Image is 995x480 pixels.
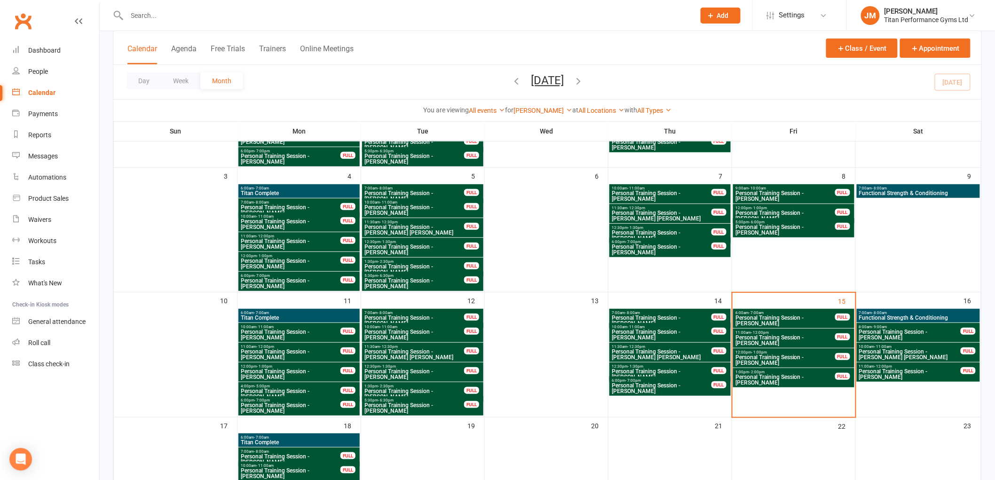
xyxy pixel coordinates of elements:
div: FULL [340,257,355,264]
div: FULL [464,387,479,394]
span: 12:30pm [364,364,465,369]
span: - 8:00am [254,449,269,454]
span: - 2:00pm [749,370,765,374]
div: FULL [464,138,479,145]
span: 8:00am [859,325,961,329]
span: Personal Training Session - [PERSON_NAME] [240,258,341,269]
div: FULL [464,243,479,250]
span: 12:30pm [611,364,712,369]
span: 6:00am [240,186,358,190]
span: Personal Training Session - [PERSON_NAME] [PERSON_NAME] [611,210,712,221]
a: Product Sales [12,188,99,209]
span: Personal Training Session - [PERSON_NAME] [364,264,465,275]
span: - 7:00pm [254,398,270,402]
div: FULL [340,276,355,283]
span: - 1:00pm [751,206,767,210]
span: 10:00am [611,186,712,190]
span: Personal Training Session - [PERSON_NAME] [735,224,836,236]
span: 1:30pm [364,260,465,264]
span: 12:30pm [611,226,712,230]
div: FULL [711,347,727,354]
div: 5 [471,168,484,183]
div: 23 [964,417,981,433]
div: FULL [464,223,479,230]
button: Class / Event [826,39,898,58]
span: Personal Training Session - [PERSON_NAME] [364,402,465,414]
span: - 7:00am [254,311,269,315]
span: - 12:00pm [875,364,892,369]
div: FULL [464,203,479,210]
span: - 11:00am [380,200,397,205]
th: Sun [114,121,237,141]
div: FULL [464,276,479,283]
span: - 6:30pm [378,274,394,278]
div: FULL [340,152,355,159]
strong: You are viewing [423,106,469,114]
span: Personal Training Session - [PERSON_NAME] [240,219,341,230]
div: What's New [28,279,62,287]
button: Week [161,72,200,89]
span: 7:00am [611,311,712,315]
div: 16 [964,292,981,308]
span: Personal Training Session - [PERSON_NAME] [735,210,836,221]
span: Personal Training Session - [PERSON_NAME] [240,153,341,165]
a: Payments [12,103,99,125]
div: [PERSON_NAME] [884,7,969,16]
div: FULL [711,243,727,250]
span: Personal Training Session - [PERSON_NAME] [611,315,712,326]
span: Titan Complete [240,315,358,321]
a: Messages [12,146,99,167]
div: Reports [28,131,51,139]
th: Fri [732,121,856,141]
span: 7:00am [240,449,341,454]
span: Titan Complete [240,440,358,445]
div: FULL [711,367,727,374]
div: 4 [347,168,361,183]
span: - 8:00am [254,200,269,205]
span: 6:00am [735,311,836,315]
span: 5:30pm [364,149,465,153]
span: - 11:00am [256,325,274,329]
span: Personal Training Session - [PERSON_NAME] [611,139,712,150]
a: Roll call [12,332,99,354]
div: FULL [340,401,355,408]
span: Personal Training Session - [PERSON_NAME] [240,468,341,479]
div: FULL [464,152,479,159]
span: 7:00am [364,186,465,190]
div: FULL [835,223,850,230]
span: - 12:00pm [256,234,274,238]
span: 11:00am [240,234,341,238]
span: 4:00pm [240,384,341,388]
div: FULL [835,373,850,380]
span: - 7:00pm [254,149,270,153]
span: - 12:30pm [380,345,398,349]
span: 11:30am [611,345,712,349]
div: FULL [835,189,850,196]
button: [DATE] [531,74,564,87]
div: FULL [711,314,727,321]
a: Workouts [12,230,99,252]
th: Sat [856,121,981,141]
span: Personal Training Session - [PERSON_NAME] [PERSON_NAME] [611,349,712,360]
span: - 12:00pm [751,330,769,335]
span: Personal Training Session - [PERSON_NAME] [735,374,836,386]
span: - 1:00pm [257,254,272,258]
button: Free Trials [211,44,245,64]
button: Calendar [127,44,157,64]
span: 11:30am [364,345,465,349]
div: 22 [838,418,855,433]
span: 6:00am [240,435,358,440]
div: 8 [842,168,855,183]
div: FULL [961,347,976,354]
span: - 11:00am [380,325,397,329]
button: Month [200,72,243,89]
span: Personal Training Session - [PERSON_NAME] [735,190,836,202]
span: 10:00am [859,345,961,349]
div: FULL [464,367,479,374]
span: Functional Strength & Conditioning [859,190,978,196]
span: - 6:30pm [378,149,394,153]
span: Personal Training Session - [PERSON_NAME] [240,369,341,380]
div: Dashboard [28,47,61,54]
a: Dashboard [12,40,99,61]
div: 9 [968,168,981,183]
